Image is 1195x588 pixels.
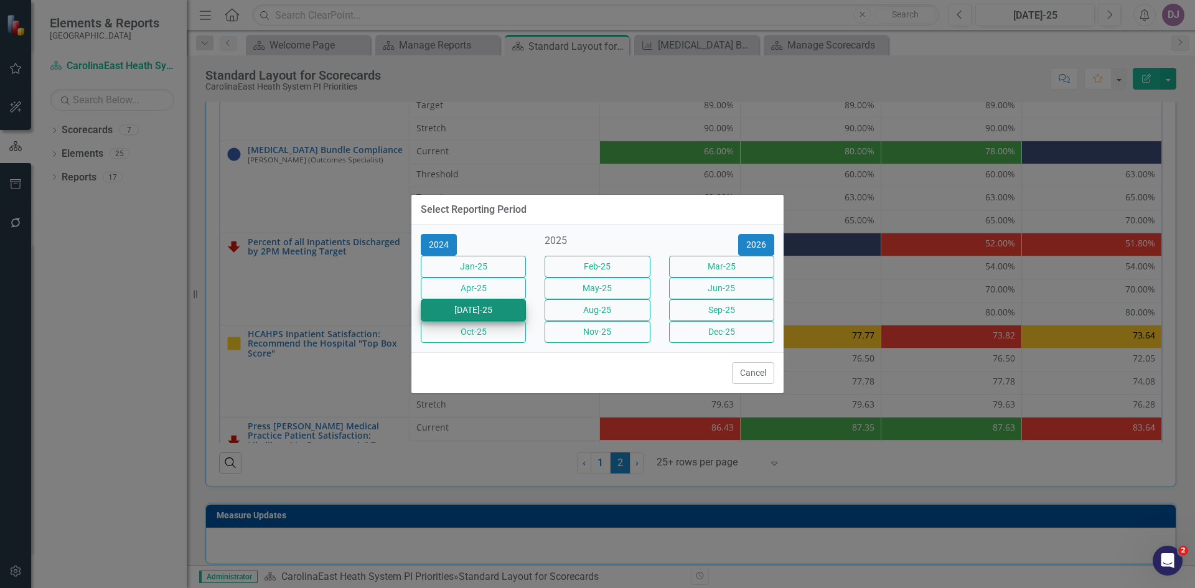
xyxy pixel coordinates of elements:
button: Mar-25 [669,256,774,278]
button: [DATE]-25 [421,299,526,321]
button: 2026 [738,234,774,256]
div: Select Reporting Period [421,204,527,215]
button: Jun-25 [669,278,774,299]
button: 2024 [421,234,457,256]
button: May-25 [545,278,650,299]
button: Dec-25 [669,321,774,343]
iframe: Intercom live chat [1153,546,1183,576]
button: Nov-25 [545,321,650,343]
div: 2025 [545,234,650,248]
button: Apr-25 [421,278,526,299]
button: Cancel [732,362,774,384]
button: Oct-25 [421,321,526,343]
button: Sep-25 [669,299,774,321]
button: Feb-25 [545,256,650,278]
button: Jan-25 [421,256,526,278]
button: Aug-25 [545,299,650,321]
span: 2 [1178,546,1188,556]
